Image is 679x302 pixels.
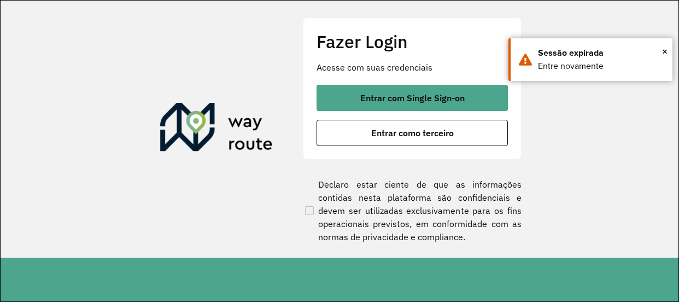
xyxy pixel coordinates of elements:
[317,31,508,52] h2: Fazer Login
[662,43,668,60] button: Close
[317,120,508,146] button: button
[360,94,465,102] span: Entrar com Single Sign-on
[317,85,508,111] button: button
[371,129,454,137] span: Entrar como terceiro
[538,47,664,60] div: Sessão expirada
[662,43,668,60] span: ×
[538,60,664,73] div: Entre novamente
[303,178,522,243] label: Declaro estar ciente de que as informações contidas nesta plataforma são confidenciais e devem se...
[317,61,508,74] p: Acesse com suas credenciais
[160,103,273,155] img: Roteirizador AmbevTech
